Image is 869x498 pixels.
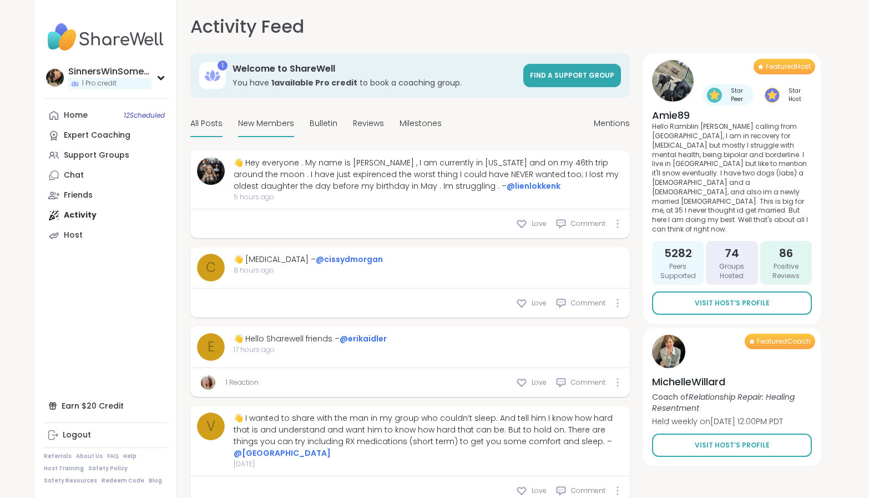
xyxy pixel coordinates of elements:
[234,345,387,355] span: 17 hours ago
[190,118,223,129] span: All Posts
[197,254,225,281] a: c
[226,378,259,388] a: 1 Reaction
[652,291,812,315] a: Visit Host’s Profile
[523,64,621,87] a: Find a support group
[234,192,623,202] span: 5 hours ago
[63,430,91,441] div: Logout
[64,190,93,201] div: Friends
[233,63,517,75] h3: Welcome to ShareWell
[64,130,130,141] div: Expert Coaching
[197,333,225,361] a: e
[82,79,117,88] span: 1 Pro credit
[594,118,630,129] span: Mentions
[44,185,168,205] a: Friends
[652,434,812,457] a: Visit Host’s Profile
[765,88,780,103] img: Star Host
[664,245,692,261] span: 5282
[201,375,215,390] img: irisanne
[340,333,387,344] a: @erikaidler
[44,145,168,165] a: Support Groups
[234,157,623,192] div: 👋 Hey everyone . My name is [PERSON_NAME] , I am currently in [US_STATE] and on my 46th trip arou...
[76,452,103,460] a: About Us
[532,378,547,388] span: Love
[400,118,442,129] span: Milestones
[68,66,151,78] div: SinnersWinSometimes
[779,245,793,261] span: 86
[218,61,228,71] div: 1
[149,477,162,485] a: Blog
[724,87,749,103] span: Star Peer
[316,254,383,265] a: @cissydmorgan
[88,465,128,472] a: Safety Policy
[353,118,384,129] span: Reviews
[234,447,331,459] a: @[GEOGRAPHIC_DATA]
[234,333,387,345] div: 👋 Hello Sharewell friends –
[44,452,72,460] a: Referrals
[652,375,812,389] h4: MichelleWillard
[571,219,605,229] span: Comment
[44,477,97,485] a: Safety Resources
[571,378,605,388] span: Comment
[757,337,811,346] span: Featured Coach
[530,71,614,80] span: Find a support group
[695,298,770,308] span: Visit Host’s Profile
[507,180,560,192] a: @lienlokkenk
[44,425,168,445] a: Logout
[571,298,605,308] span: Comment
[124,111,165,120] span: 12 Scheduled
[107,452,119,460] a: FAQ
[102,477,144,485] a: Redeem Code
[123,452,137,460] a: Help
[234,413,623,459] div: 👋 I wanted to share with the man in my group who couldn’t sleep. And tell him I know how hard tha...
[197,413,225,440] a: v
[652,335,685,368] img: MichelleWillard
[782,87,807,103] span: Star Host
[695,440,770,450] span: Visit Host’s Profile
[652,391,812,414] p: Coach of
[532,298,547,308] span: Love
[64,170,84,181] div: Chat
[652,60,694,102] img: Amie89
[765,262,807,281] span: Positive Reviews
[208,337,214,357] span: e
[310,118,337,129] span: Bulletin
[725,245,739,261] span: 74
[44,165,168,185] a: Chat
[234,254,383,265] div: 👋 [MEDICAL_DATA] –
[64,110,88,121] div: Home
[234,459,623,469] span: [DATE]
[44,396,168,416] div: Earn $20 Credit
[44,125,168,145] a: Expert Coaching
[532,486,547,496] span: Love
[46,69,64,87] img: SinnersWinSometimes
[44,465,84,472] a: Host Training
[652,108,812,122] h4: Amie89
[238,118,294,129] span: New Members
[652,391,795,414] i: Relationship Repair: Healing Resentment
[234,265,383,275] span: 8 hours ago
[710,262,753,281] span: Groups Hosted
[766,62,811,71] span: Featured Host
[571,486,605,496] span: Comment
[64,150,129,161] div: Support Groups
[652,416,812,427] p: Held weekly on [DATE] 12:00PM PDT
[271,77,357,88] b: 1 available Pro credit
[206,416,215,436] span: v
[656,262,699,281] span: Peers Supported
[44,18,168,57] img: ShareWell Nav Logo
[64,230,83,241] div: Host
[190,13,304,40] h1: Activity Feed
[197,157,225,185] img: lienlokkenk
[652,122,812,234] p: Hello Ramblin [PERSON_NAME] calling from [GEOGRAPHIC_DATA], I am in recovery for [MEDICAL_DATA] b...
[44,225,168,245] a: Host
[532,219,547,229] span: Love
[44,105,168,125] a: Home12Scheduled
[707,88,722,103] img: Star Peer
[206,258,216,278] span: c
[233,77,517,88] h3: You have to book a coaching group.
